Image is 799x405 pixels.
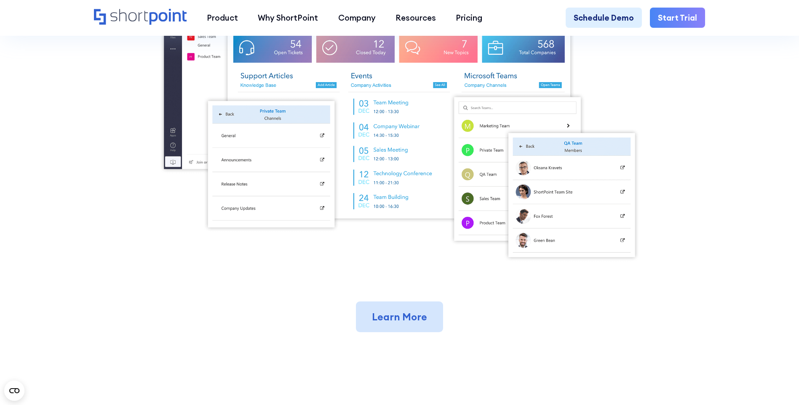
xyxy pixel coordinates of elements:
a: Schedule Demo [566,8,642,27]
div: Product [207,12,238,24]
a: Home [94,9,187,26]
a: Start Trial [650,8,705,27]
button: Open CMP widget [4,381,24,401]
div: Pricing [456,12,482,24]
div: Resources [395,12,436,24]
div: Why ShortPoint [258,12,318,24]
div: Company [338,12,376,24]
a: Product [197,8,248,27]
a: Why ShortPoint [248,8,328,27]
a: Learn More [356,301,443,333]
a: Pricing [446,8,492,27]
iframe: Chat Widget [647,307,799,405]
a: Resources [385,8,446,27]
a: Company [328,8,385,27]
